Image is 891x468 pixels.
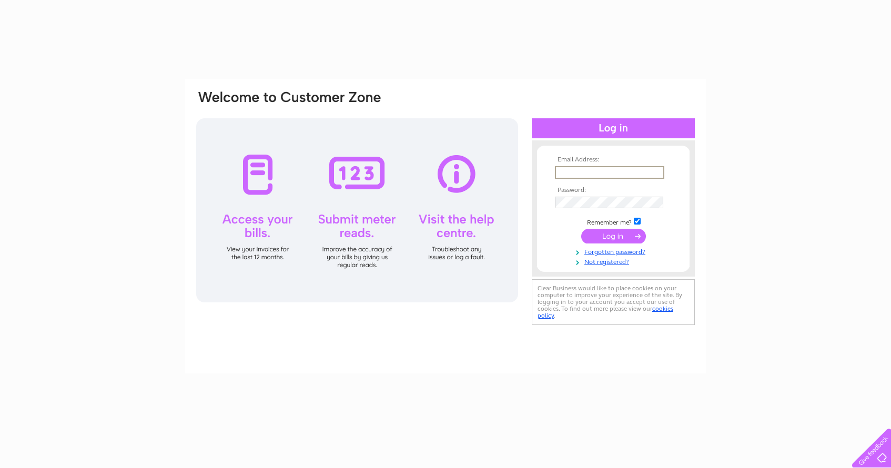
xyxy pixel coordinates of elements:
th: Email Address: [552,156,674,164]
a: cookies policy [538,305,673,319]
div: Clear Business would like to place cookies on your computer to improve your experience of the sit... [532,279,695,325]
a: Forgotten password? [555,246,674,256]
th: Password: [552,187,674,194]
input: Submit [581,229,646,243]
td: Remember me? [552,216,674,227]
a: Not registered? [555,256,674,266]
